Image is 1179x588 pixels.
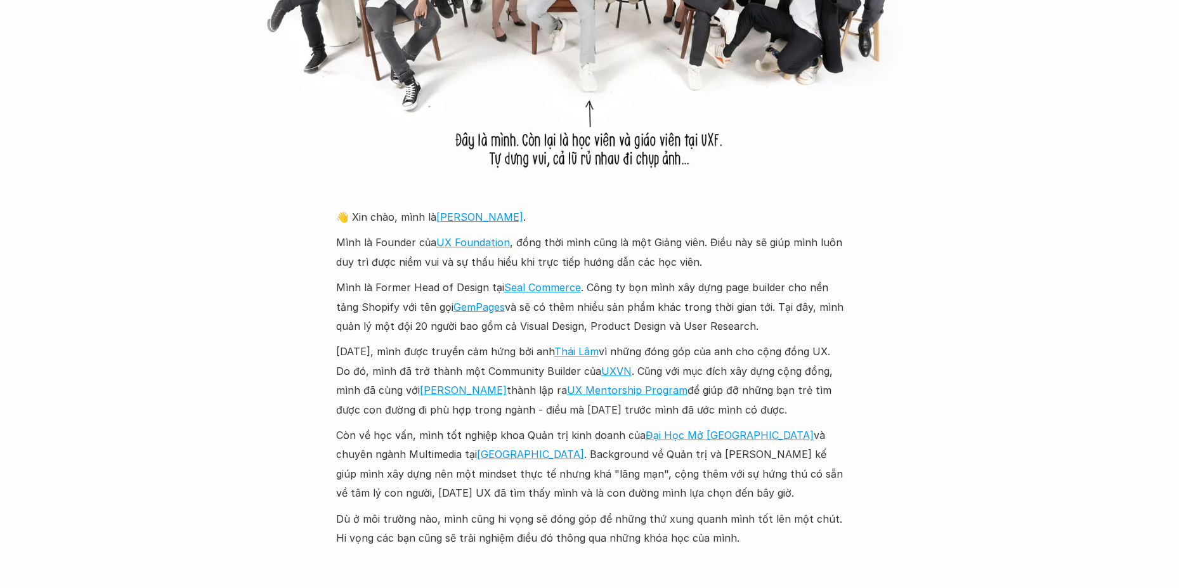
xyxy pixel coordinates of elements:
[336,207,844,226] p: 👋 Xin chào, mình là .
[436,211,523,223] a: [PERSON_NAME]
[336,278,844,336] p: Mình là Former Head of Design tại . Công ty bọn mình xây dựng page builder cho nền tảng Shopify v...
[601,365,632,377] a: UXVN
[420,384,507,396] a: [PERSON_NAME]
[336,509,844,548] p: Dù ở môi trường nào, mình cũng hi vọng sẽ đóng góp để những thứ xung quanh mình tốt lên một chút....
[336,426,844,503] p: Còn về học vấn, mình tốt nghiệp khoa Quản trị kinh doanh của và chuyên ngành Multimedia tại . Bac...
[567,384,687,396] a: UX Mentorship Program
[436,236,510,249] a: UX Foundation
[336,233,844,271] p: Mình là Founder của , đồng thời mình cũng là một Giảng viên. Điều này sẽ giúp mình luôn duy trì đ...
[646,429,814,441] a: Đại Học Mở [GEOGRAPHIC_DATA]
[554,345,599,358] a: Thái Lâm
[453,301,505,313] a: GemPages
[477,448,584,461] a: [GEOGRAPHIC_DATA]
[336,342,844,419] p: [DATE], mình được truyền cảm hứng bởi anh vì những đóng góp của anh cho cộng đồng UX. Do đó, mình...
[504,281,581,294] a: Seal Commerce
